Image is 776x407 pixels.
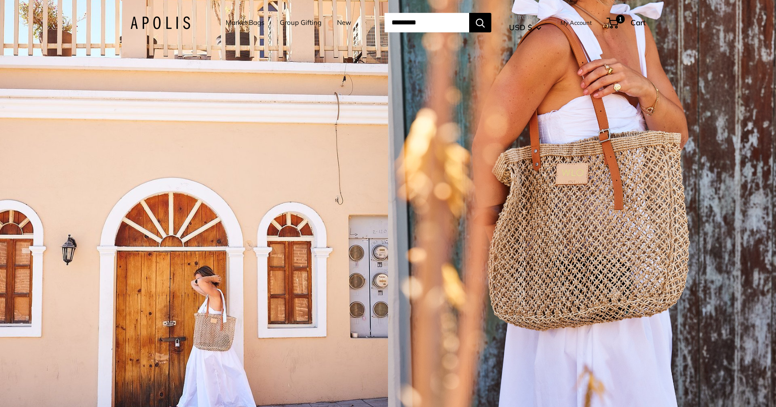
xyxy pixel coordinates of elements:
a: New [337,16,351,29]
input: Search... [384,13,469,32]
a: Group Gifting [280,16,321,29]
a: My Account [560,17,592,28]
span: USD $ [509,23,532,32]
span: Currency [509,11,541,23]
span: 1 [616,15,625,24]
button: Search [469,13,491,32]
img: Apolis [130,16,190,29]
span: Cart [631,18,646,27]
a: Market Bags [226,16,264,29]
a: 1 Cart [607,16,646,30]
button: USD $ [509,20,541,35]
